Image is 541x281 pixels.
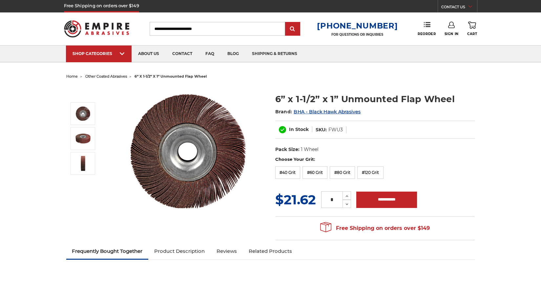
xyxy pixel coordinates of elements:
a: home [66,74,78,79]
a: Related Products [243,244,298,258]
p: FOR QUESTIONS OR INQUIRIES [317,32,398,37]
a: faq [199,46,221,62]
span: Brand: [275,109,292,115]
dd: 1 Wheel [301,146,319,153]
input: Submit [286,23,299,36]
img: 6 x 1.5 inch center hole flap wheel [75,130,91,147]
a: other coated abrasives [85,74,127,79]
a: shipping & returns [245,46,304,62]
img: aluminum oxide flap wheel [75,155,91,172]
label: Choose Your Grit: [275,156,475,163]
dd: FWU3 [328,126,343,133]
a: about us [132,46,166,62]
span: Free Shipping on orders over $149 [320,222,430,235]
h1: 6” x 1-1/2” x 1” Unmounted Flap Wheel [275,93,475,105]
span: Cart [467,32,477,36]
a: Reorder [418,22,436,36]
span: In Stock [289,126,309,132]
a: Product Description [148,244,211,258]
a: Frequently Bought Together [66,244,149,258]
a: contact [166,46,199,62]
span: 6” x 1-1/2” x 1” unmounted flap wheel [135,74,207,79]
span: Reorder [418,32,436,36]
a: [PHONE_NUMBER] [317,21,398,30]
span: $21.62 [275,192,316,208]
img: Empire Abrasives [64,16,130,42]
a: BHA - Black Hawk Abrasives [294,109,361,115]
a: Reviews [211,244,243,258]
img: 6" x 1.5" x 1" unmounted flap wheel [75,105,91,122]
div: SHOP CATEGORIES [73,51,125,56]
span: Sign In [445,32,459,36]
a: Cart [467,22,477,36]
a: blog [221,46,245,62]
a: CONTACT US [441,3,477,12]
dt: Pack Size: [275,146,300,153]
dt: SKU: [316,126,327,133]
img: 6" x 1.5" x 1" unmounted flap wheel [122,86,254,217]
